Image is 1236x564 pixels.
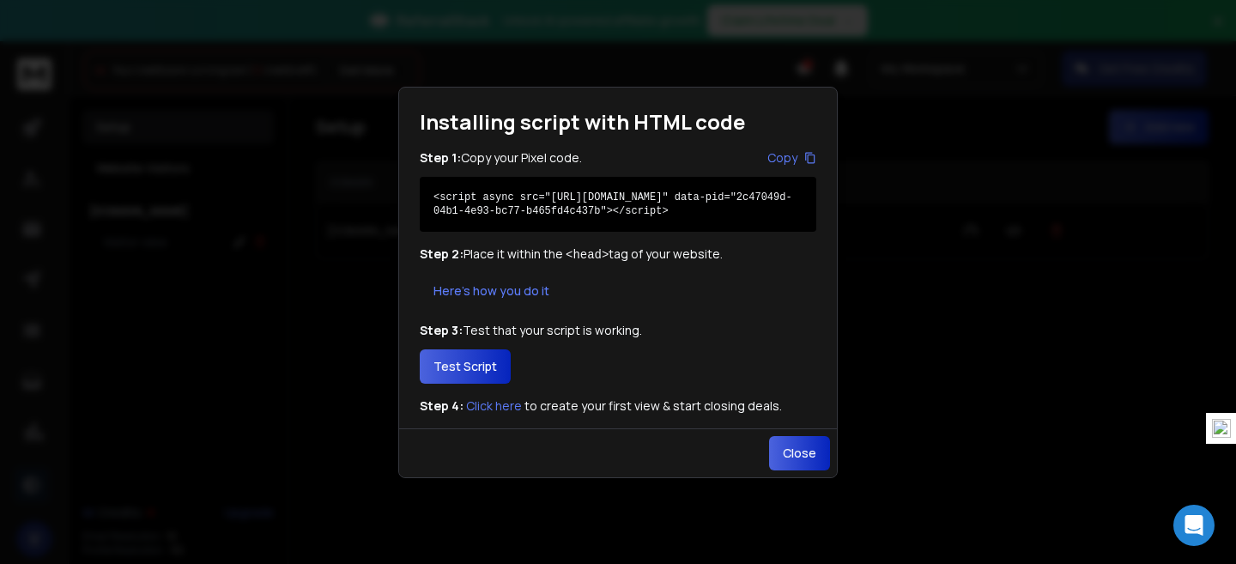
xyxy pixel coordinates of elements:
[420,397,816,415] p: to create your first view & start closing deals.
[399,88,837,136] h1: Installing script with HTML code
[420,246,463,262] span: Step 2:
[420,246,816,264] p: Place it within the tag of your website.
[1173,505,1215,546] div: Open Intercom Messenger
[420,149,582,167] p: Copy your Pixel code.
[420,274,563,308] button: Here's how you do it
[566,248,609,262] code: <head>
[767,149,816,167] button: Copy
[420,397,463,414] span: Step 4:
[420,349,511,384] button: Test Script
[466,397,522,415] button: Click here
[420,322,816,339] p: Test that your script is working.
[420,149,461,166] span: Step 1:
[433,191,792,217] code: <script async src="[URL][DOMAIN_NAME]" data-pid="2c47049d-04b1-4e93-bc77-b465fd4c437b"></script>
[420,322,463,338] span: Step 3:
[769,436,830,470] button: Close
